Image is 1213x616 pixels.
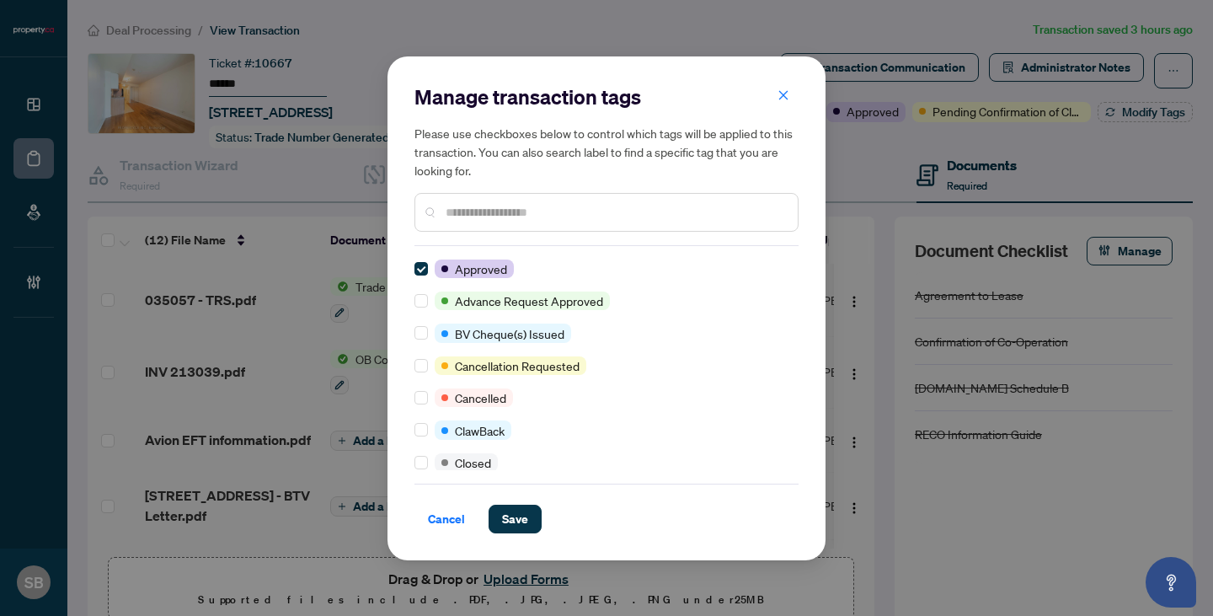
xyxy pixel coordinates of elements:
span: Cancellation Requested [455,356,580,375]
button: Save [489,505,542,533]
span: ClawBack [455,421,505,440]
span: Cancel [428,506,465,533]
button: Cancel [414,505,478,533]
h5: Please use checkboxes below to control which tags will be applied to this transaction. You can al... [414,124,799,179]
span: Cancelled [455,388,506,407]
span: Approved [455,260,507,278]
span: Closed [455,453,491,472]
h2: Manage transaction tags [414,83,799,110]
span: BV Cheque(s) Issued [455,324,564,343]
span: close [777,89,789,101]
button: Open asap [1146,557,1196,608]
span: Save [502,506,528,533]
span: Advance Request Approved [455,292,603,310]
